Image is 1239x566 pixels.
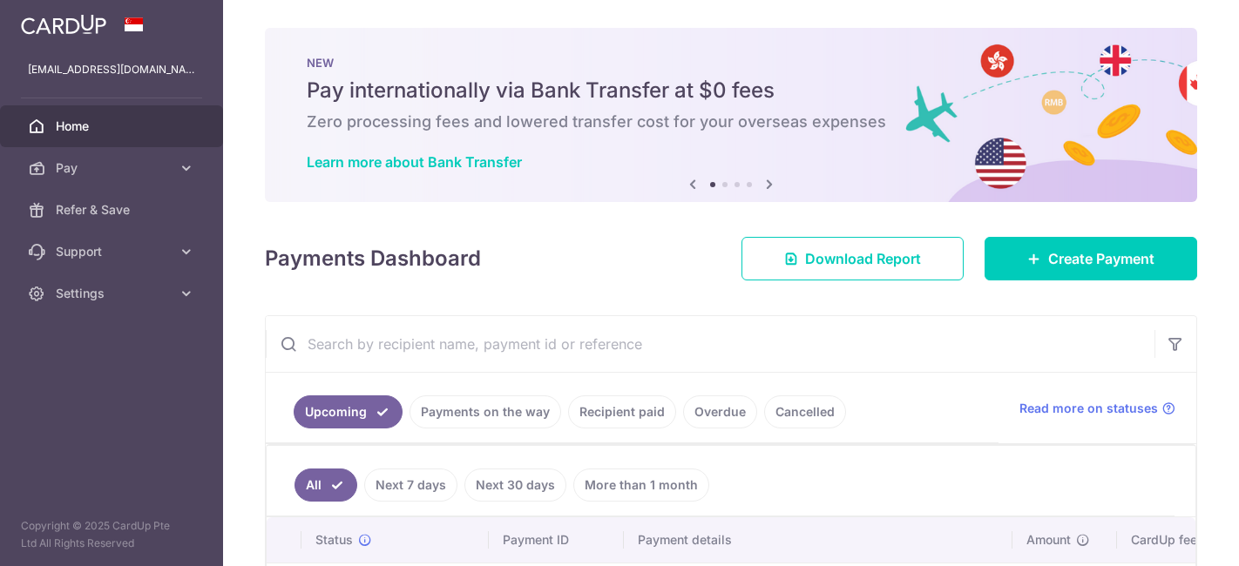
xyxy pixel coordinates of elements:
[28,61,195,78] p: [EMAIL_ADDRESS][DOMAIN_NAME]
[805,248,921,269] span: Download Report
[315,531,353,549] span: Status
[1048,248,1154,269] span: Create Payment
[464,468,566,502] a: Next 30 days
[265,243,481,274] h4: Payments Dashboard
[307,77,1155,104] h5: Pay internationally via Bank Transfer at $0 fees
[21,14,106,35] img: CardUp
[295,468,357,502] a: All
[410,395,561,428] a: Payments on the way
[985,237,1197,280] a: Create Payment
[56,285,171,302] span: Settings
[1127,514,1222,557] iframe: Opens a widget where you can find more information
[741,237,964,280] a: Download Report
[1026,531,1071,549] span: Amount
[56,118,171,135] span: Home
[568,395,676,428] a: Recipient paid
[56,159,171,177] span: Pay
[764,395,846,428] a: Cancelled
[56,201,171,219] span: Refer & Save
[683,395,757,428] a: Overdue
[307,153,522,171] a: Learn more about Bank Transfer
[1019,400,1158,417] span: Read more on statuses
[489,517,624,563] th: Payment ID
[307,56,1155,70] p: NEW
[364,468,457,502] a: Next 7 days
[573,468,709,502] a: More than 1 month
[56,243,171,260] span: Support
[266,316,1154,372] input: Search by recipient name, payment id or reference
[1019,400,1175,417] a: Read more on statuses
[294,395,403,428] a: Upcoming
[307,111,1155,132] h6: Zero processing fees and lowered transfer cost for your overseas expenses
[624,517,1012,563] th: Payment details
[265,28,1197,202] img: Bank transfer banner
